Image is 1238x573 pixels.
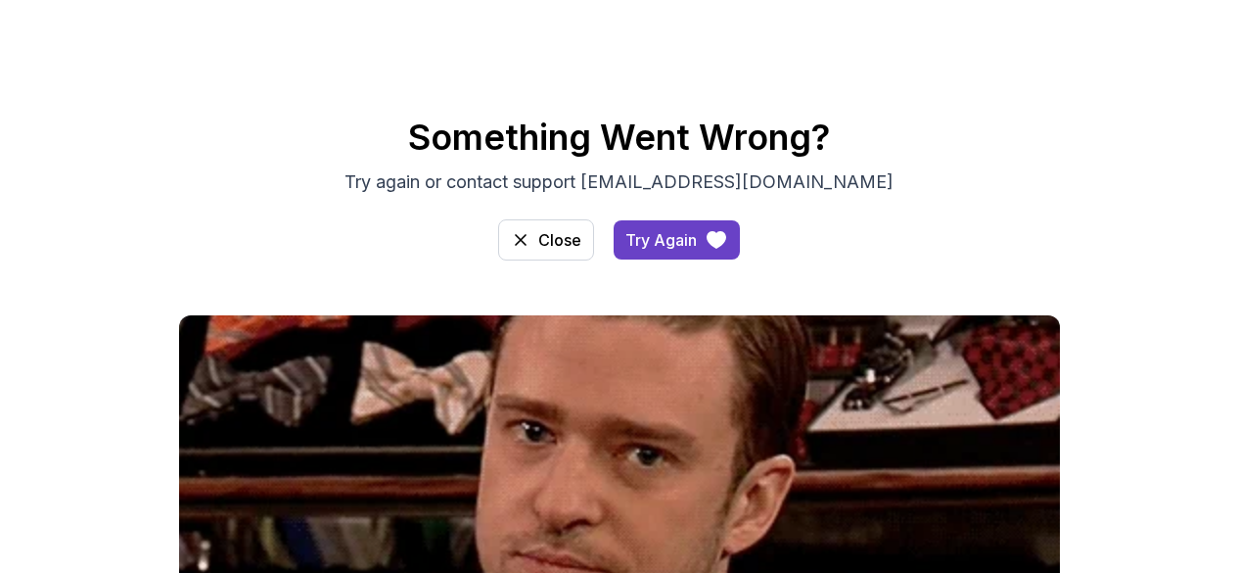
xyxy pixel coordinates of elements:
a: access-dashboard [614,220,740,260]
div: Try Again [625,228,697,252]
div: Close [538,228,581,252]
button: Try Again [614,220,740,260]
h2: Something Went Wrong? [10,118,1228,157]
p: Try again or contact support [EMAIL_ADDRESS][DOMAIN_NAME] [291,168,948,196]
a: access-dashboard [498,219,594,261]
button: Close [498,219,594,261]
